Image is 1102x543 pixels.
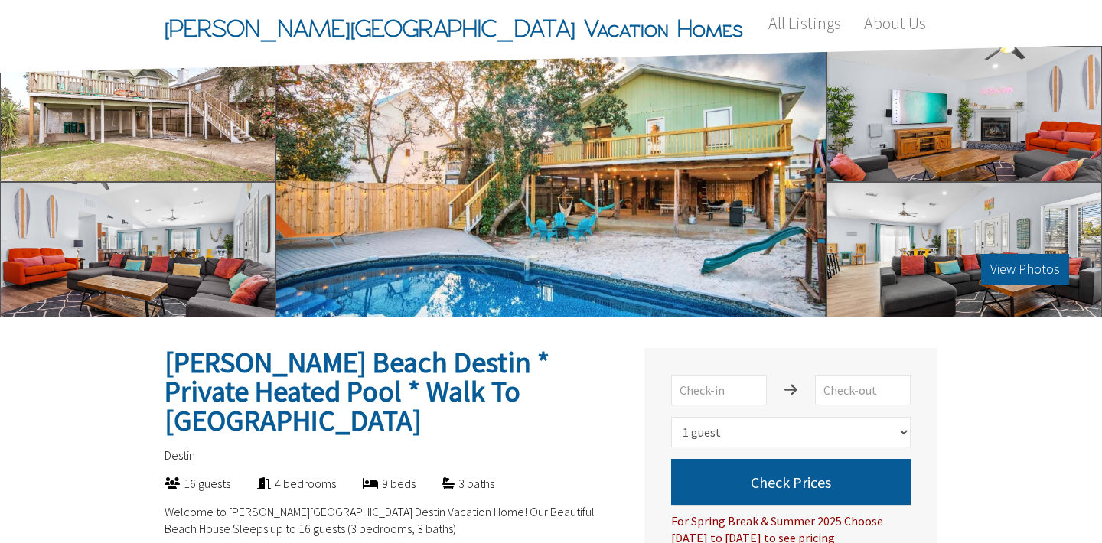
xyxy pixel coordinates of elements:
input: Check-out [815,375,911,405]
div: 3 baths [416,475,494,492]
div: 16 guests [138,475,230,492]
button: Check Prices [671,459,911,505]
span: Destin [165,447,195,463]
div: 9 beds [336,475,416,492]
input: Check-in [671,375,767,405]
h2: [PERSON_NAME] Beach Destin * Private Heated Pool * Walk To [GEOGRAPHIC_DATA] [165,348,618,435]
div: 4 bedrooms [230,475,336,492]
button: View Photos [981,254,1069,285]
span: [PERSON_NAME][GEOGRAPHIC_DATA] Vacation Homes [165,5,743,51]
